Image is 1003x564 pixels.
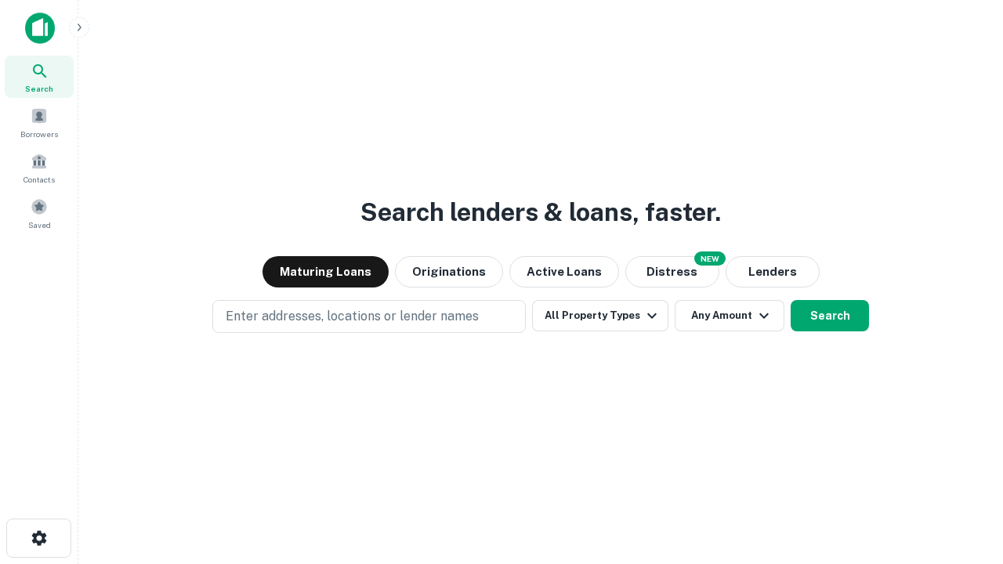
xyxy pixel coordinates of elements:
[509,256,619,287] button: Active Loans
[263,256,389,287] button: Maturing Loans
[25,13,55,44] img: capitalize-icon.png
[5,56,74,98] a: Search
[694,251,726,266] div: NEW
[20,128,58,140] span: Borrowers
[28,219,51,231] span: Saved
[360,193,721,231] h3: Search lenders & loans, faster.
[5,146,74,189] a: Contacts
[791,300,869,331] button: Search
[212,300,526,333] button: Enter addresses, locations or lender names
[395,256,503,287] button: Originations
[5,192,74,234] a: Saved
[925,439,1003,514] iframe: Chat Widget
[24,173,55,186] span: Contacts
[625,256,719,287] button: Search distressed loans with lien and other non-mortgage details.
[226,307,479,326] p: Enter addresses, locations or lender names
[675,300,784,331] button: Any Amount
[726,256,820,287] button: Lenders
[25,82,53,95] span: Search
[5,101,74,143] a: Borrowers
[532,300,668,331] button: All Property Types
